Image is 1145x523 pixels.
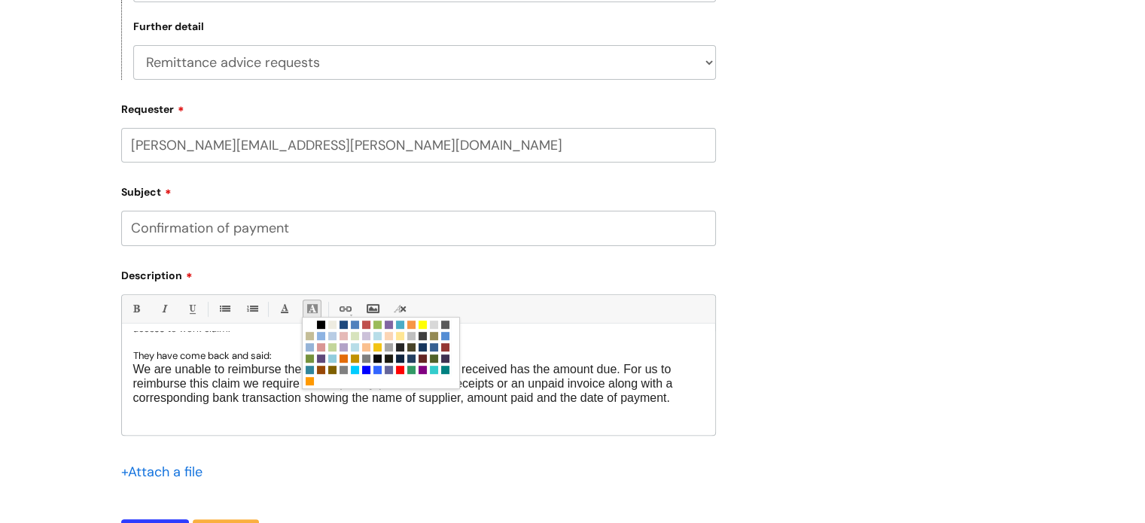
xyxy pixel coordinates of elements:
[126,300,145,318] a: Bold (Ctrl-B)
[275,300,294,318] a: Font Color
[154,300,173,318] a: Italic (Ctrl-I)
[215,300,233,318] a: • Unordered List (Ctrl-Shift-7)
[133,349,704,363] p: They have come back and said:
[133,20,204,33] label: Further detail
[391,300,410,318] a: Remove formatting (Ctrl-\)
[121,128,716,163] input: Email
[335,300,354,318] a: Link
[121,460,212,484] div: Attach a file
[242,300,261,318] a: 1. Ordered List (Ctrl-Shift-8)
[121,181,716,199] label: Subject
[121,98,716,116] label: Requester
[182,300,201,318] a: Underline(Ctrl-U)
[121,264,716,282] label: Description
[133,363,673,404] span: We are unable to reimburse the claim as the invoice we have received has the amount due. For us t...
[303,300,321,318] a: Back Color
[363,300,382,318] a: Insert Image...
